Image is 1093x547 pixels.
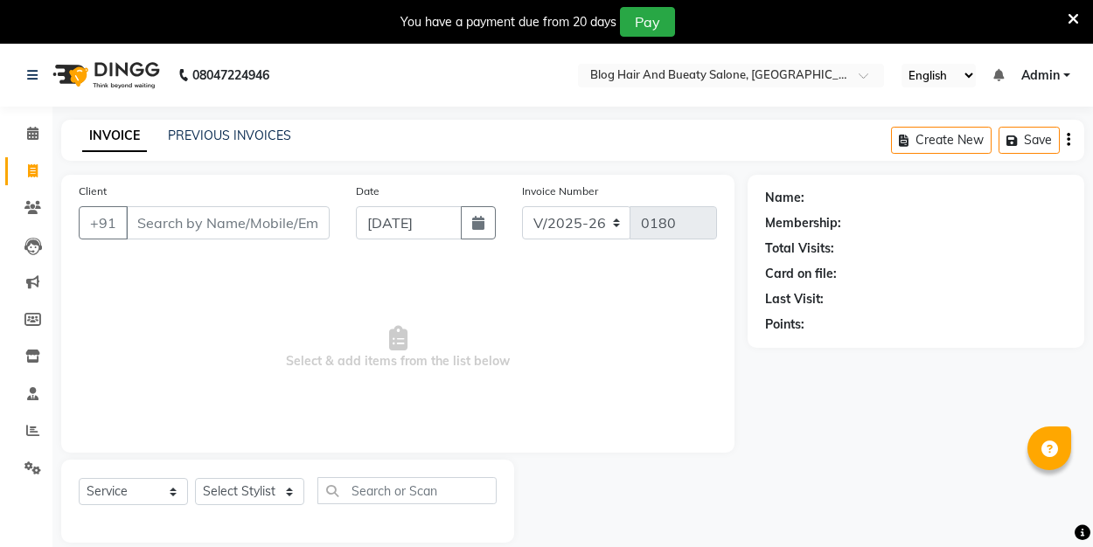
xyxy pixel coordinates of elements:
b: 08047224946 [192,51,269,100]
button: Create New [891,127,992,154]
div: Name: [765,189,804,207]
span: Admin [1021,66,1060,85]
button: Save [999,127,1060,154]
label: Date [356,183,379,199]
input: Search by Name/Mobile/Email/Code [126,206,330,239]
div: You have a payment due from 20 days [400,13,616,31]
label: Client [79,183,107,199]
div: Card on file: [765,265,837,283]
div: Last Visit: [765,290,824,308]
a: PREVIOUS INVOICES [168,128,291,143]
button: +91 [79,206,128,239]
div: Total Visits: [765,239,834,258]
label: Invoice Number [522,183,598,199]
span: Select & add items from the list below [79,260,717,435]
input: Search or Scan [317,477,497,504]
img: logo [45,51,164,100]
div: Points: [765,315,804,334]
button: Pay [620,7,675,37]
div: Membership: [765,214,841,232]
a: INVOICE [82,121,147,152]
